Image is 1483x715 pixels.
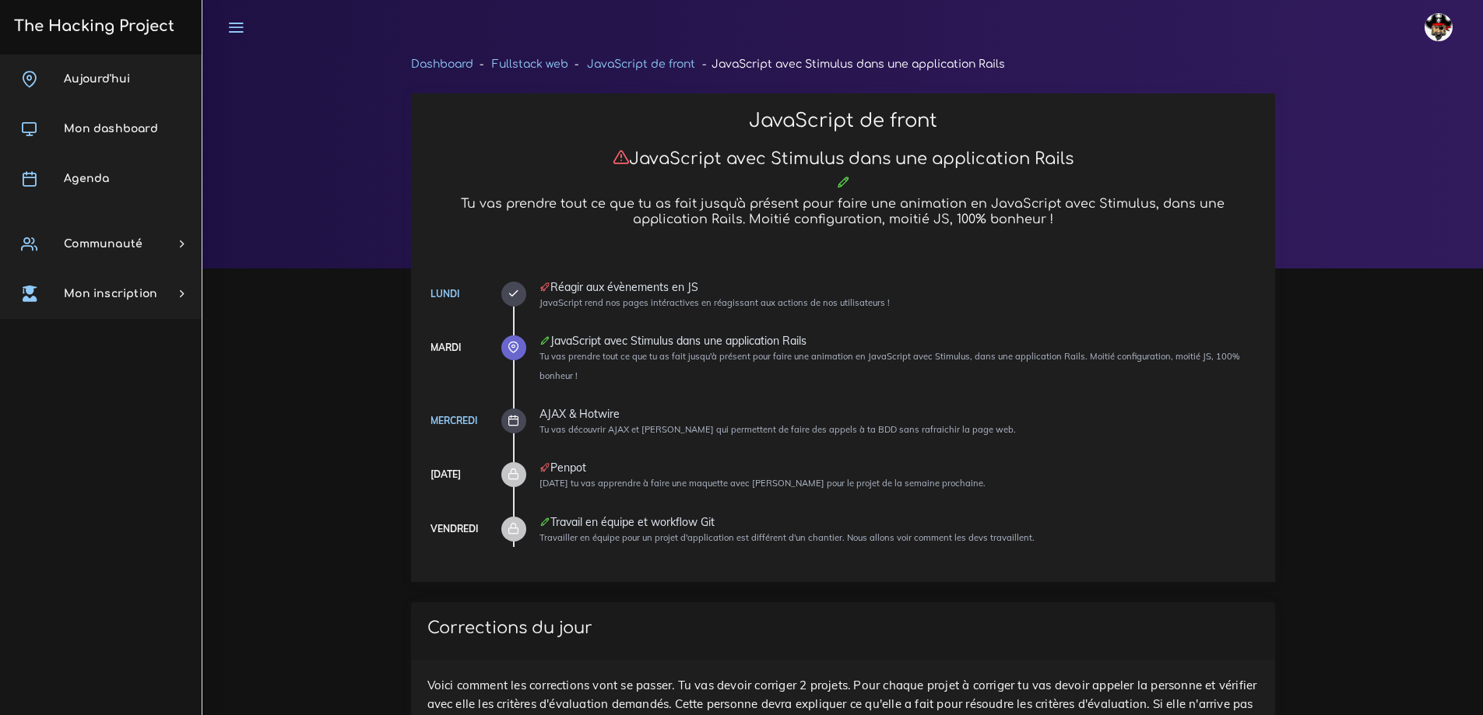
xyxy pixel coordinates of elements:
[427,197,1259,226] h5: Tu vas prendre tout ce que tu as fait jusqu'à présent pour faire une animation en JavaScript avec...
[539,462,1259,473] div: Penpot
[64,123,158,135] span: Mon dashboard
[427,110,1259,132] h2: JavaScript de front
[539,282,550,293] i: Projet à rendre ce jour-là
[539,517,550,527] i: Corrections cette journée là
[492,58,568,70] a: Fullstack web
[539,424,1016,435] small: Tu vas découvrir AJAX et [PERSON_NAME] qui permettent de faire des appels à ta BDD sans rafraichi...
[430,415,477,426] a: Mercredi
[9,18,174,35] h3: The Hacking Project
[587,58,695,70] a: JavaScript de front
[539,335,550,346] i: Corrections cette journée là
[539,282,1259,293] div: Réagir aux évènements en JS
[411,58,473,70] a: Dashboard
[430,339,461,356] div: Mardi
[539,351,1239,381] small: Tu vas prendre tout ce que tu as fait jusqu'à présent pour faire une animation en JavaScript avec...
[539,335,1259,346] div: JavaScript avec Stimulus dans une application Rails
[64,288,157,300] span: Mon inscription
[836,175,850,189] i: Corrections cette journée là
[539,517,1259,527] div: Travail en équipe et workflow Git
[539,408,1259,419] div: AJAX & Hotwire
[1425,13,1453,41] img: avatar
[539,532,1035,543] small: Travailler en équipe pour un projet d'application est différent d'un chantier. Nous allons voir c...
[430,288,459,300] a: Lundi
[430,466,461,483] div: [DATE]
[695,54,1004,74] li: JavaScript avec Stimulus dans une application Rails
[539,462,550,473] i: Projet à rendre ce jour-là
[427,149,1259,169] h3: JavaScript avec Stimulus dans une application Rails
[64,238,142,250] span: Communauté
[64,173,109,184] span: Agenda
[539,297,890,308] small: JavaScript rend nos pages intéractives en réagissant aux actions de nos utilisateurs !
[539,478,986,489] small: [DATE] tu vas apprendre à faire une maquette avec [PERSON_NAME] pour le projet de la semaine proc...
[430,520,478,538] div: Vendredi
[613,149,629,165] i: Attention : nous n'avons pas encore reçu ton projet aujourd'hui. N'oublie pas de le soumettre en ...
[64,73,130,85] span: Aujourd'hui
[427,619,1259,638] h3: Corrections du jour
